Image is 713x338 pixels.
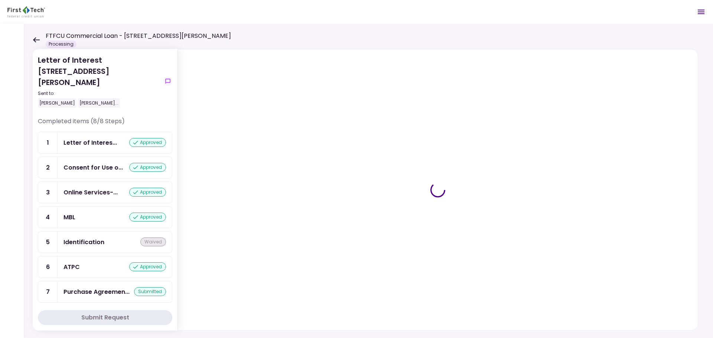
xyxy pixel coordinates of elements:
[38,310,172,325] button: Submit Request
[38,206,172,228] a: 4MBLapproved
[38,98,76,108] div: [PERSON_NAME]
[38,182,58,203] div: 3
[46,40,76,48] div: Processing
[38,117,172,132] div: Completed items (8/8 Steps)
[129,262,166,271] div: approved
[64,287,130,296] div: Purchase Agreement
[64,237,104,247] div: Identification
[129,188,166,197] div: approved
[129,213,166,221] div: approved
[38,157,58,178] div: 2
[64,163,123,172] div: Consent for Use of Electronic Signatures and Electronic Disclosures Agreement
[38,207,58,228] div: 4
[38,132,58,153] div: 1
[38,90,160,97] div: Sent to:
[38,232,58,253] div: 5
[64,138,117,147] div: Letter of Interest
[38,181,172,203] a: 3Online Services- Consent for Use of Electronic Signatures and Electronic Disclosures Agreementap...
[129,163,166,172] div: approved
[129,138,166,147] div: approved
[38,256,58,278] div: 6
[46,32,231,40] h1: FTFCU Commercial Loan - [STREET_ADDRESS][PERSON_NAME]
[38,157,172,178] a: 2Consent for Use of Electronic Signatures and Electronic Disclosures Agreementapproved
[38,55,160,108] div: Letter of Interest [STREET_ADDRESS][PERSON_NAME]
[38,281,58,302] div: 7
[81,313,129,322] div: Submit Request
[64,213,75,222] div: MBL
[38,132,172,154] a: 1Letter of Interestapproved
[134,287,166,296] div: submitted
[692,3,710,21] button: Open menu
[38,256,172,278] a: 6ATPCapproved
[64,188,118,197] div: Online Services- Consent for Use of Electronic Signatures and Electronic Disclosures Agreement
[64,262,80,272] div: ATPC
[78,98,120,108] div: [PERSON_NAME]...
[163,77,172,86] button: show-messages
[7,6,45,17] img: Partner icon
[38,231,172,253] a: 5Identificationwaived
[38,281,172,303] a: 7Purchase Agreementsubmitted
[140,237,166,246] div: waived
